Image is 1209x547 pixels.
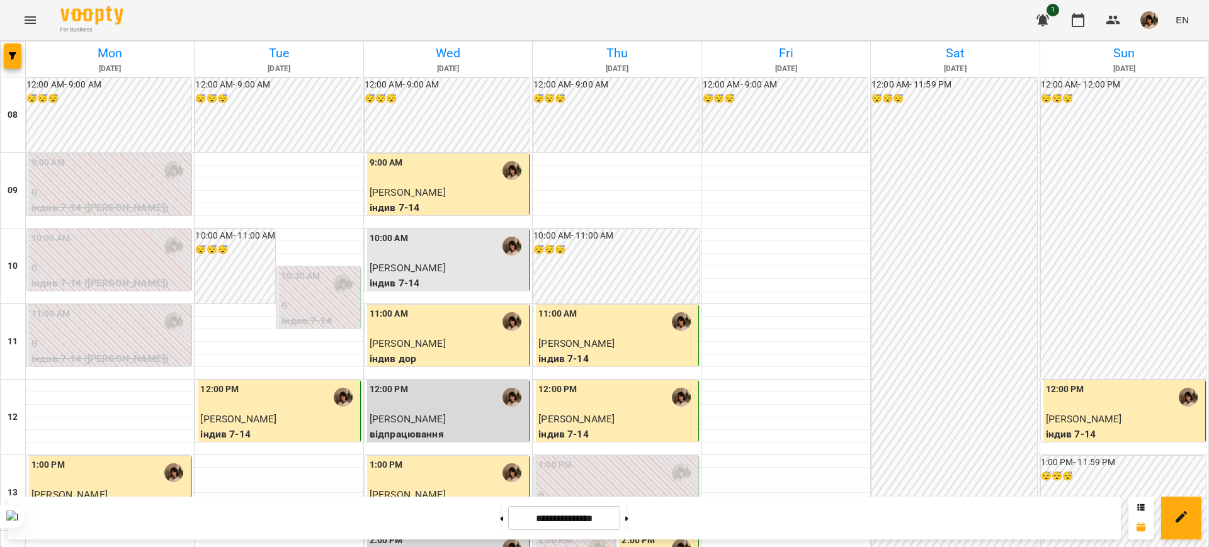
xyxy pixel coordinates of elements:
[281,298,358,313] p: 0
[704,63,868,75] h6: [DATE]
[871,78,1036,92] h6: 12:00 AM - 11:59 PM
[538,413,615,425] span: [PERSON_NAME]
[538,351,695,366] p: індив 7-14
[370,200,526,215] p: індив 7-14
[31,232,70,245] label: 10:00 AM
[370,458,403,472] label: 1:00 PM
[365,78,530,92] h6: 12:00 AM - 9:00 AM
[370,383,408,397] label: 12:00 PM
[8,184,18,198] h6: 09
[535,63,699,75] h6: [DATE]
[370,232,408,245] label: 10:00 AM
[8,335,18,349] h6: 11
[365,92,530,106] h6: 😴😴😴
[366,63,530,75] h6: [DATE]
[533,92,698,106] h6: 😴😴😴
[1179,388,1198,407] div: Вікторія Кубрик
[533,78,698,92] h6: 12:00 AM - 9:00 AM
[8,486,18,500] h6: 13
[502,237,521,256] img: Вікторія Кубрик
[1176,13,1189,26] span: EN
[533,243,698,257] h6: 😴😴😴
[26,92,191,106] h6: 😴😴😴
[164,237,183,256] img: Вікторія Кубрик
[31,200,188,215] p: індив 7-14 ([PERSON_NAME])
[195,243,275,257] h6: 😴😴😴
[370,427,526,442] p: відпрацювання
[502,388,521,407] img: Вікторія Кубрик
[502,312,521,331] img: Вікторія Кубрик
[281,269,320,283] label: 10:30 AM
[538,458,572,472] label: 1:00 PM
[281,313,358,329] p: індив 7-14
[1046,413,1122,425] span: [PERSON_NAME]
[196,43,361,63] h6: Tue
[538,427,695,442] p: індив 7-14
[370,186,446,198] span: [PERSON_NAME]
[672,388,691,407] img: Вікторія Кубрик
[672,312,691,331] img: Вікторія Кубрик
[1046,383,1084,397] label: 12:00 PM
[28,43,192,63] h6: Mon
[533,229,698,243] h6: 10:00 AM - 11:00 AM
[60,6,123,25] img: Voopty Logo
[538,307,577,321] label: 11:00 AM
[873,63,1037,75] h6: [DATE]
[60,26,123,34] span: For Business
[196,63,361,75] h6: [DATE]
[26,78,191,92] h6: 12:00 AM - 9:00 AM
[370,156,403,170] label: 9:00 AM
[370,262,446,274] span: [PERSON_NAME]
[1041,470,1206,483] h6: 😴😴😴
[1171,8,1194,31] button: EN
[502,161,521,180] img: Вікторія Кубрик
[370,337,446,349] span: [PERSON_NAME]
[31,156,65,170] label: 9:00 AM
[1046,427,1203,442] p: індив 7-14
[873,43,1037,63] h6: Sat
[334,274,353,293] div: Вікторія Кубрик
[164,463,183,482] img: Вікторія Кубрик
[195,92,360,106] h6: 😴😴😴
[31,276,188,291] p: індив 7-14 ([PERSON_NAME])
[538,337,615,349] span: [PERSON_NAME]
[195,78,360,92] h6: 12:00 AM - 9:00 AM
[15,5,45,35] button: Menu
[370,351,526,366] p: індив дор
[370,276,526,291] p: індив 7-14
[1140,11,1158,29] img: 5ab270ebd8e3dfeff87dc15fffc2038a.png
[164,312,183,331] img: Вікторія Кубрик
[370,413,446,425] span: [PERSON_NAME]
[200,413,276,425] span: [PERSON_NAME]
[1041,92,1206,106] h6: 😴😴😴
[164,161,183,180] img: Вікторія Кубрик
[1041,456,1206,470] h6: 1:00 PM - 11:59 PM
[200,427,357,442] p: індив 7-14
[672,463,691,482] img: Вікторія Кубрик
[502,463,521,482] img: Вікторія Кубрик
[703,92,868,106] h6: 😴😴😴
[334,388,353,407] img: Вікторія Кубрик
[8,410,18,424] h6: 12
[31,351,188,366] p: індив 7-14 ([PERSON_NAME])
[538,487,695,502] p: 0
[703,78,868,92] h6: 12:00 AM - 9:00 AM
[1047,4,1059,16] span: 1
[535,43,699,63] h6: Thu
[366,43,530,63] h6: Wed
[31,261,188,276] p: 0
[31,307,70,321] label: 11:00 AM
[195,229,275,243] h6: 10:00 AM - 11:00 AM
